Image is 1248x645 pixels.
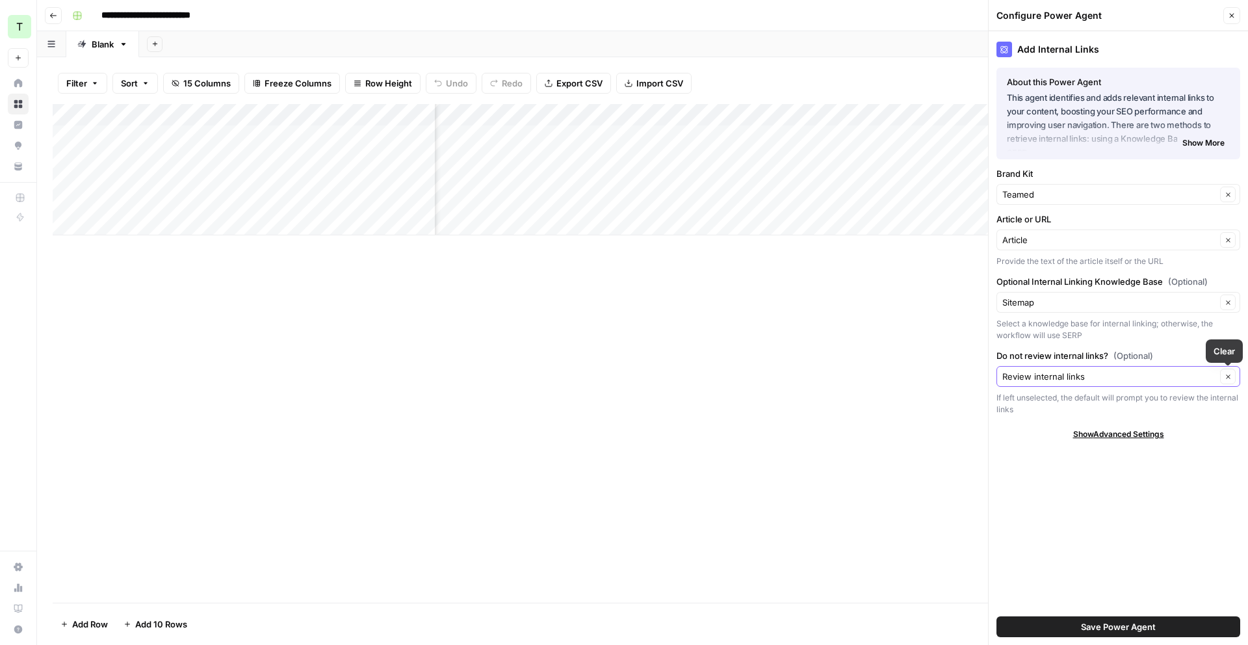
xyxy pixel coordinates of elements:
[121,77,138,90] span: Sort
[53,614,116,635] button: Add Row
[8,619,29,640] button: Help + Support
[345,73,421,94] button: Row Height
[1168,275,1208,288] span: (Optional)
[183,77,231,90] span: 15 Columns
[112,73,158,94] button: Sort
[482,73,531,94] button: Redo
[8,156,29,177] a: Your Data
[66,31,139,57] a: Blank
[8,557,29,577] a: Settings
[996,275,1240,288] label: Optional Internal Linking Knowledge Base
[446,77,468,90] span: Undo
[616,73,692,94] button: Import CSV
[996,318,1240,341] div: Select a knowledge base for internal linking; otherwise, the workflow will use SERP
[8,73,29,94] a: Home
[66,77,87,90] span: Filter
[1177,135,1230,151] button: Show More
[1182,137,1225,149] span: Show More
[1007,91,1230,146] p: This agent identifies and adds relevant internal links to your content, boosting your SEO perform...
[502,77,523,90] span: Redo
[1002,233,1216,246] input: Article
[1113,349,1153,362] span: (Optional)
[996,42,1240,57] div: Add Internal Links
[1081,620,1156,633] span: Save Power Agent
[365,77,412,90] span: Row Height
[996,256,1240,267] div: Provide the text of the article itself or the URL
[636,77,683,90] span: Import CSV
[1007,75,1230,88] div: About this Power Agent
[92,38,114,51] div: Blank
[556,77,603,90] span: Export CSV
[8,114,29,135] a: Insights
[8,10,29,43] button: Workspace: Teamed
[996,616,1240,637] button: Save Power Agent
[8,94,29,114] a: Browse
[135,618,187,631] span: Add 10 Rows
[1002,370,1216,383] input: Review internal links
[1002,188,1216,201] input: Teamed
[426,73,476,94] button: Undo
[1002,296,1216,309] input: Sitemap
[996,392,1240,415] div: If left unselected, the default will prompt you to review the internal links
[116,614,195,635] button: Add 10 Rows
[163,73,239,94] button: 15 Columns
[996,349,1240,362] label: Do not review internal links?
[72,618,108,631] span: Add Row
[8,577,29,598] a: Usage
[58,73,107,94] button: Filter
[8,598,29,619] a: Learning Hub
[996,213,1240,226] label: Article or URL
[244,73,340,94] button: Freeze Columns
[265,77,331,90] span: Freeze Columns
[16,19,23,34] span: T
[996,167,1240,180] label: Brand Kit
[8,135,29,156] a: Opportunities
[536,73,611,94] button: Export CSV
[1073,428,1164,440] span: Show Advanced Settings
